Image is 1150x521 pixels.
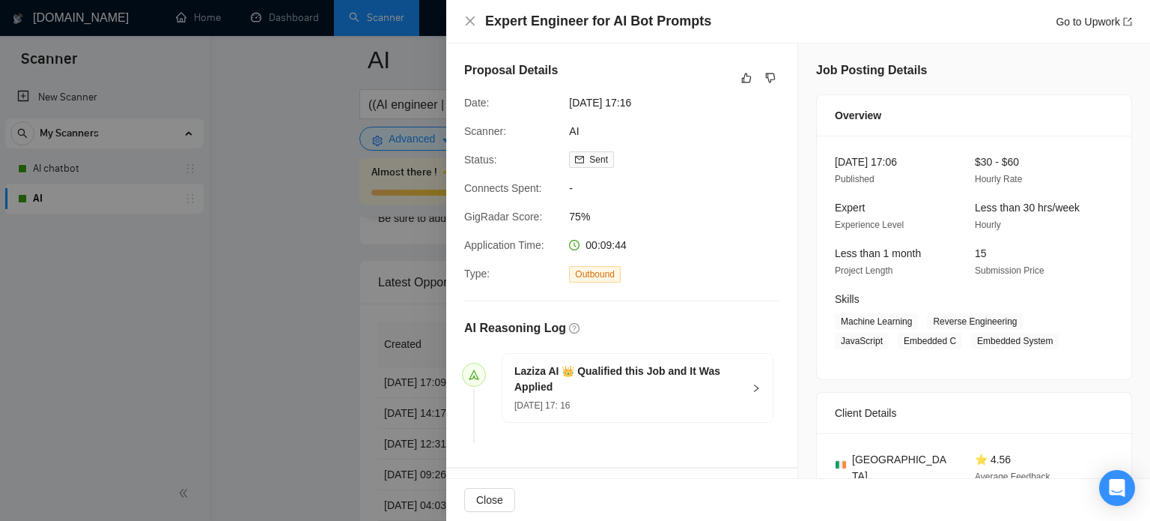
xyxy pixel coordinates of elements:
[835,156,897,168] span: [DATE] 17:06
[975,247,987,259] span: 15
[569,323,579,334] span: question-circle
[835,313,918,330] span: Machine Learning
[898,333,962,349] span: Embedded C
[575,155,584,164] span: mail
[927,313,1023,330] span: Reverse Engineering
[765,72,776,84] span: dislike
[752,384,761,393] span: right
[975,202,1080,214] span: Less than 30 hrs/week
[469,370,479,380] span: send
[514,364,743,395] h5: Laziza AI 👑 Qualified this Job and It Was Applied
[835,333,889,349] span: JavaScript
[464,61,558,79] h5: Proposal Details
[569,208,794,225] span: 75%
[761,69,779,87] button: dislike
[589,154,608,165] span: Sent
[464,488,515,512] button: Close
[975,472,1050,482] span: Average Feedback
[569,180,794,196] span: -
[835,265,892,276] span: Project Length
[464,239,544,251] span: Application Time:
[975,220,1001,230] span: Hourly
[464,319,566,337] h5: AI Reasoning Log
[816,61,927,79] h5: Job Posting Details
[464,125,506,137] span: Scanner:
[975,265,1044,276] span: Submission Price
[464,182,542,194] span: Connects Spent:
[835,220,904,230] span: Experience Level
[975,156,1019,168] span: $30 - $60
[741,72,752,84] span: like
[464,211,542,223] span: GigRadar Score:
[1056,16,1132,28] a: Go to Upworkexport
[971,333,1059,349] span: Embedded System
[569,266,621,283] span: Outbound
[836,460,846,470] img: 🇮🇪
[464,154,497,166] span: Status:
[835,293,860,305] span: Skills
[1099,470,1135,506] div: Open Intercom Messenger
[975,174,1022,184] span: Hourly Rate
[464,15,476,28] button: Close
[835,247,921,259] span: Less than 1 month
[835,393,1113,433] div: Client Details
[569,94,794,111] span: [DATE] 17:16
[514,400,570,411] span: [DATE] 17: 16
[835,174,874,184] span: Published
[852,451,951,484] span: [GEOGRAPHIC_DATA]
[975,454,1011,466] span: ⭐ 4.56
[464,97,489,109] span: Date:
[569,123,794,139] span: AI
[569,240,579,250] span: clock-circle
[1123,17,1132,26] span: export
[464,268,490,280] span: Type:
[737,69,755,87] button: like
[476,492,503,508] span: Close
[835,202,865,214] span: Expert
[585,239,627,251] span: 00:09:44
[485,12,711,31] h4: Expert Engineer for AI Bot Prompts
[835,107,881,124] span: Overview
[464,15,476,27] span: close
